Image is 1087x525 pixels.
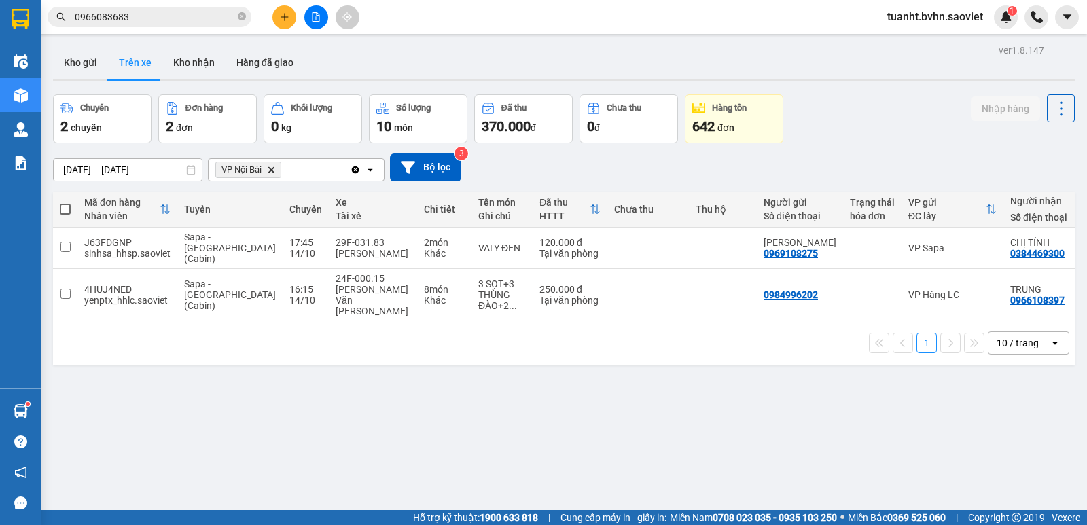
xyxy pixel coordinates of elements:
span: chuyến [71,122,102,133]
div: Chuyến [80,103,109,113]
sup: 1 [1008,6,1017,16]
div: Tại văn phòng [539,248,601,259]
img: warehouse-icon [14,122,28,137]
strong: 0708 023 035 - 0935 103 250 [713,512,837,523]
div: Xe [336,197,410,208]
span: search [56,12,66,22]
span: | [956,510,958,525]
span: copyright [1012,513,1021,522]
button: Khối lượng0kg [264,94,362,143]
span: Sapa - [GEOGRAPHIC_DATA] (Cabin) [184,232,276,264]
span: đ [531,122,536,133]
button: Chưa thu0đ [580,94,678,143]
div: 250.000 đ [539,284,601,295]
sup: 3 [455,147,468,160]
span: 1 [1010,6,1014,16]
span: close-circle [238,12,246,20]
div: Đơn hàng [185,103,223,113]
input: Tìm tên, số ĐT hoặc mã đơn [75,10,235,24]
div: [PERSON_NAME] Văn [PERSON_NAME] [336,284,410,316]
input: Selected VP Nội Bài. [284,163,285,177]
span: Cung cấp máy in - giấy in: [560,510,666,525]
div: Khối lượng [291,103,332,113]
span: món [394,122,413,133]
div: 24F-000.15 [336,273,410,284]
button: plus [272,5,296,29]
button: Chuyến2chuyến [53,94,152,143]
img: phone-icon [1031,11,1043,23]
div: Nhân viên [84,211,160,221]
div: 8 món [424,284,465,295]
th: Toggle SortBy [533,192,607,228]
div: Mã đơn hàng [84,197,160,208]
span: notification [14,466,27,479]
svg: open [1050,338,1061,348]
div: Số lượng [396,103,431,113]
span: Sapa - [GEOGRAPHIC_DATA] (Cabin) [184,278,276,311]
div: CHỊ TÍNH [1010,237,1071,248]
div: [PERSON_NAME] [336,248,410,259]
span: caret-down [1061,11,1073,23]
th: Toggle SortBy [77,192,177,228]
button: 1 [916,333,937,353]
span: file-add [311,12,321,22]
div: Tài xế [336,211,410,221]
span: ⚪️ [840,515,844,520]
div: ver 1.8.147 [999,43,1044,58]
svg: Clear all [350,164,361,175]
button: Kho gửi [53,46,108,79]
span: VP Nội Bài [221,164,262,175]
span: plus [280,12,289,22]
div: hóa đơn [850,211,895,221]
div: sinhsa_hhsp.saoviet [84,248,171,259]
button: Số lượng10món [369,94,467,143]
div: 16:15 [289,284,322,295]
span: ... [509,300,517,311]
span: 370.000 [482,118,531,134]
span: 2 [60,118,68,134]
span: message [14,496,27,509]
div: 14/10 [289,295,322,306]
div: Người nhận [1010,196,1071,206]
span: đ [594,122,600,133]
div: Chuyến [289,204,322,215]
span: Miền Bắc [848,510,946,525]
button: Hàng tồn642đơn [685,94,783,143]
span: 0 [271,118,279,134]
img: warehouse-icon [14,404,28,418]
span: 2 [166,118,173,134]
span: close-circle [238,11,246,24]
div: yenptx_hhlc.saoviet [84,295,171,306]
div: 17:45 [289,237,322,248]
button: Đã thu370.000đ [474,94,573,143]
div: Người gửi [764,197,836,208]
span: kg [281,122,291,133]
span: 0 [587,118,594,134]
svg: open [365,164,376,175]
span: đơn [717,122,734,133]
sup: 1 [26,402,30,406]
strong: 1900 633 818 [480,512,538,523]
button: Bộ lọc [390,153,461,181]
div: 10 / trang [997,336,1039,350]
div: ĐC lấy [908,211,986,221]
div: Hàng tồn [712,103,747,113]
div: Chưa thu [614,204,682,215]
div: VP Hàng LC [908,289,997,300]
button: caret-down [1055,5,1079,29]
div: 4HUJ4NED [84,284,171,295]
div: Tại văn phòng [539,295,601,306]
div: TRUNG [1010,284,1071,295]
img: icon-new-feature [1000,11,1012,23]
div: 0984996202 [764,289,818,300]
span: aim [342,12,352,22]
button: Nhập hàng [971,96,1040,121]
span: đơn [176,122,193,133]
div: Chi tiết [424,204,465,215]
div: VP Sapa [908,242,997,253]
div: Số điện thoại [1010,212,1071,223]
div: 2 món [424,237,465,248]
span: Miền Nam [670,510,837,525]
div: Khác [424,295,465,306]
strong: 0369 525 060 [887,512,946,523]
